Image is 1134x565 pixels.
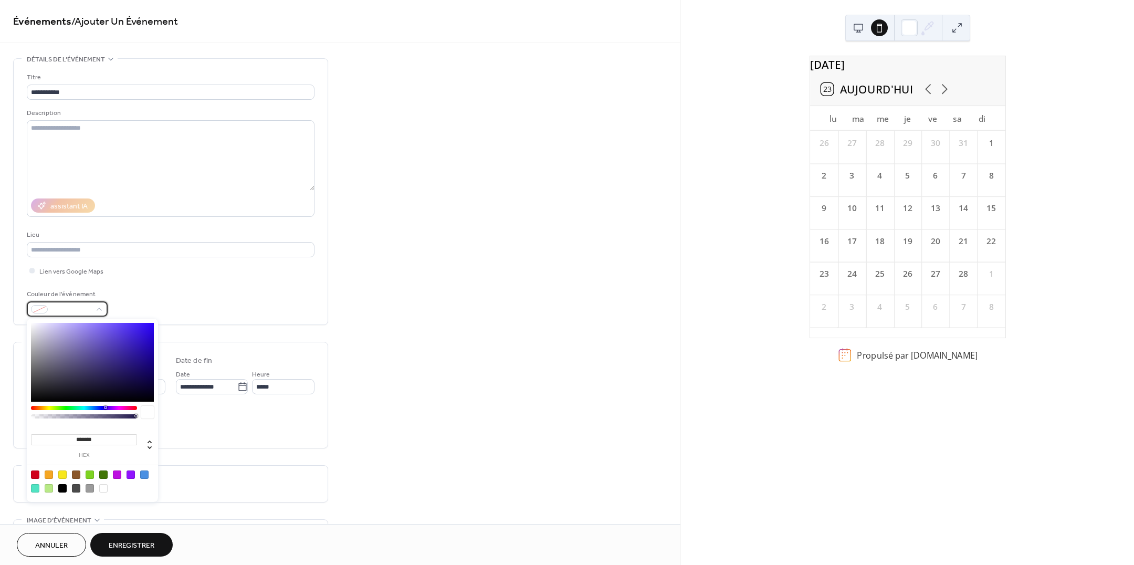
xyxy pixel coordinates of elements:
[27,108,312,119] div: Description
[35,540,68,551] span: Annuler
[58,484,67,493] div: #000000
[27,515,91,526] span: Image d’événement
[920,106,944,131] div: ve
[31,453,137,458] label: hex
[846,268,858,280] div: 24
[109,540,154,551] span: Enregistrer
[944,106,969,131] div: sa
[817,170,829,182] div: 2
[929,170,941,182] div: 6
[846,301,858,313] div: 3
[901,301,913,313] div: 5
[874,137,886,149] div: 28
[929,235,941,247] div: 20
[816,80,918,99] button: 23Aujourd'hui
[929,137,941,149] div: 30
[901,235,913,247] div: 19
[27,229,312,240] div: Lieu
[874,203,886,215] div: 11
[86,484,94,493] div: #9B9B9B
[846,106,870,131] div: ma
[13,12,71,32] a: Événements
[957,301,969,313] div: 7
[113,470,121,479] div: #BD10E0
[72,484,80,493] div: #4A4A4A
[985,301,997,313] div: 8
[874,268,886,280] div: 25
[252,369,270,380] span: Heure
[910,349,977,361] a: [DOMAIN_NAME]
[817,235,829,247] div: 16
[31,484,39,493] div: #50E3C2
[957,235,969,247] div: 21
[90,533,173,557] button: Enregistrer
[27,289,106,300] div: Couleur de l'événement
[870,106,895,131] div: me
[901,170,913,182] div: 5
[895,106,920,131] div: je
[846,170,858,182] div: 3
[86,470,94,479] div: #7ED321
[857,349,978,361] div: Propulsé par
[969,106,994,131] div: di
[957,203,969,215] div: 14
[17,533,86,557] button: Annuler
[846,203,858,215] div: 10
[929,268,941,280] div: 27
[27,54,105,65] span: Détails de l’événement
[985,137,997,149] div: 1
[874,301,886,313] div: 4
[817,268,829,280] div: 23
[985,268,997,280] div: 1
[985,203,997,215] div: 15
[72,470,80,479] div: #8B572A
[874,235,886,247] div: 18
[58,470,67,479] div: #F8E71C
[45,470,53,479] div: #F5A623
[929,301,941,313] div: 6
[846,137,858,149] div: 27
[821,106,845,131] div: lu
[985,170,997,182] div: 8
[176,369,190,380] span: Date
[817,137,829,149] div: 26
[929,203,941,215] div: 13
[957,170,969,182] div: 7
[71,12,178,32] span: / Ajouter Un Événement
[985,235,997,247] div: 22
[99,470,108,479] div: #417505
[846,235,858,247] div: 17
[817,301,829,313] div: 2
[99,484,108,493] div: #FFFFFF
[957,268,969,280] div: 28
[901,137,913,149] div: 29
[874,170,886,182] div: 4
[810,56,1005,72] div: [DATE]
[140,470,149,479] div: #4A90E2
[27,72,312,83] div: Titre
[39,266,103,277] span: Lien vers Google Maps
[901,268,913,280] div: 26
[176,355,212,367] div: Date de fin
[901,203,913,215] div: 12
[127,470,135,479] div: #9013FE
[31,470,39,479] div: #D0021B
[957,137,969,149] div: 31
[45,484,53,493] div: #B8E986
[817,203,829,215] div: 9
